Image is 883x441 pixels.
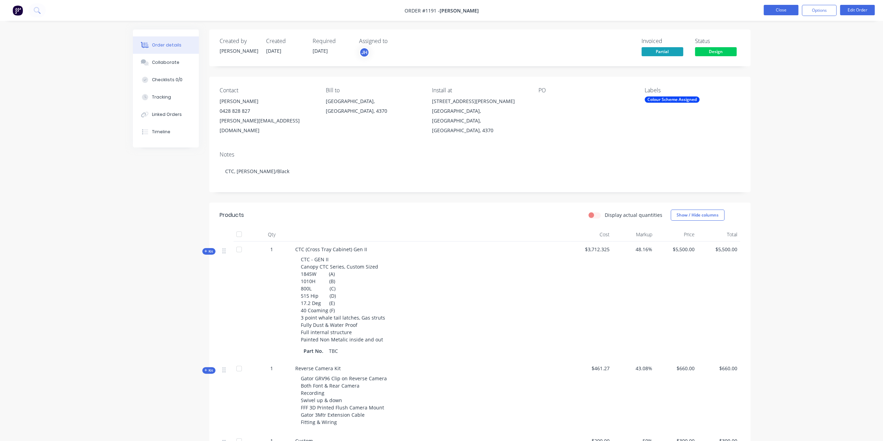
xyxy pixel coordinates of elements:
span: 48.16% [615,246,652,253]
div: [PERSON_NAME]0428 828 827[PERSON_NAME][EMAIL_ADDRESS][DOMAIN_NAME] [220,96,315,135]
button: Show / Hide columns [671,210,724,221]
button: Collaborate [133,54,199,71]
span: $660.00 [658,365,695,372]
div: [GEOGRAPHIC_DATA], [GEOGRAPHIC_DATA], [GEOGRAPHIC_DATA], 4370 [432,106,527,135]
div: Checklists 0/0 [152,77,182,83]
button: Design [695,47,737,58]
span: Kit [204,368,213,373]
label: Display actual quantities [605,211,662,219]
div: Cost [570,228,613,241]
button: Linked Orders [133,106,199,123]
button: Order details [133,36,199,54]
div: [PERSON_NAME] [220,96,315,106]
div: Kit [202,248,215,255]
div: Collaborate [152,59,179,66]
div: Tracking [152,94,171,100]
div: [GEOGRAPHIC_DATA], [GEOGRAPHIC_DATA], 4370 [326,96,421,116]
div: Timeline [152,129,170,135]
span: 1 [270,246,273,253]
div: [PERSON_NAME] [220,47,258,54]
span: $5,500.00 [700,246,737,253]
span: Design [695,47,737,56]
div: Status [695,38,740,44]
div: CTC, [PERSON_NAME]/Black [220,161,740,182]
span: [DATE] [266,48,281,54]
button: Close [764,5,798,15]
button: Timeline [133,123,199,141]
span: $461.27 [573,365,610,372]
div: Assigned to [359,38,428,44]
span: [PERSON_NAME] [440,7,479,14]
button: Checklists 0/0 [133,71,199,88]
div: Linked Orders [152,111,182,118]
span: $5,500.00 [658,246,695,253]
div: Part No. [304,346,326,356]
div: Total [697,228,740,241]
div: [GEOGRAPHIC_DATA], [GEOGRAPHIC_DATA], 4370 [326,96,421,119]
div: Colour Scheme Assigned [645,96,699,103]
button: Options [802,5,837,16]
button: Edit Order [840,5,875,15]
span: Reverse Camera Kit [295,365,341,372]
div: Markup [612,228,655,241]
div: 0428 828 827 [220,106,315,116]
span: Gator GRV96 Clip on Reverse Camera Both Font & Rear Camera Recording Swivel up & down FFF 3D Prin... [301,375,387,425]
div: [STREET_ADDRESS][PERSON_NAME][GEOGRAPHIC_DATA], [GEOGRAPHIC_DATA], [GEOGRAPHIC_DATA], 4370 [432,96,527,135]
div: Bill to [326,87,421,94]
div: Created [266,38,304,44]
div: TBC [326,346,341,356]
div: PO [538,87,634,94]
div: Contact [220,87,315,94]
span: 43.08% [615,365,652,372]
img: Factory [12,5,23,16]
div: [STREET_ADDRESS][PERSON_NAME] [432,96,527,106]
button: Tracking [133,88,199,106]
span: CTC (Cross Tray Cabinet) Gen II [295,246,367,253]
span: Order #1191 - [405,7,440,14]
span: $660.00 [700,365,737,372]
button: JH [359,47,370,58]
div: Required [313,38,351,44]
span: Partial [642,47,683,56]
span: 1 [270,365,273,372]
div: Invoiced [642,38,687,44]
div: Created by [220,38,258,44]
div: Labels [645,87,740,94]
div: Kit [202,367,215,374]
div: Products [220,211,244,219]
span: [DATE] [313,48,328,54]
div: [PERSON_NAME][EMAIL_ADDRESS][DOMAIN_NAME] [220,116,315,135]
div: Notes [220,151,740,158]
span: CTC - GEN II Canopy CTC Series, Custom Sized 1845W (A) 1010H (B) 800L (C) 515 Hip (D) 17.2 Deg (E... [301,256,385,343]
span: Kit [204,249,213,254]
div: Qty [251,228,292,241]
span: $3,712.325 [573,246,610,253]
div: Install at [432,87,527,94]
div: Price [655,228,698,241]
div: Order details [152,42,181,48]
